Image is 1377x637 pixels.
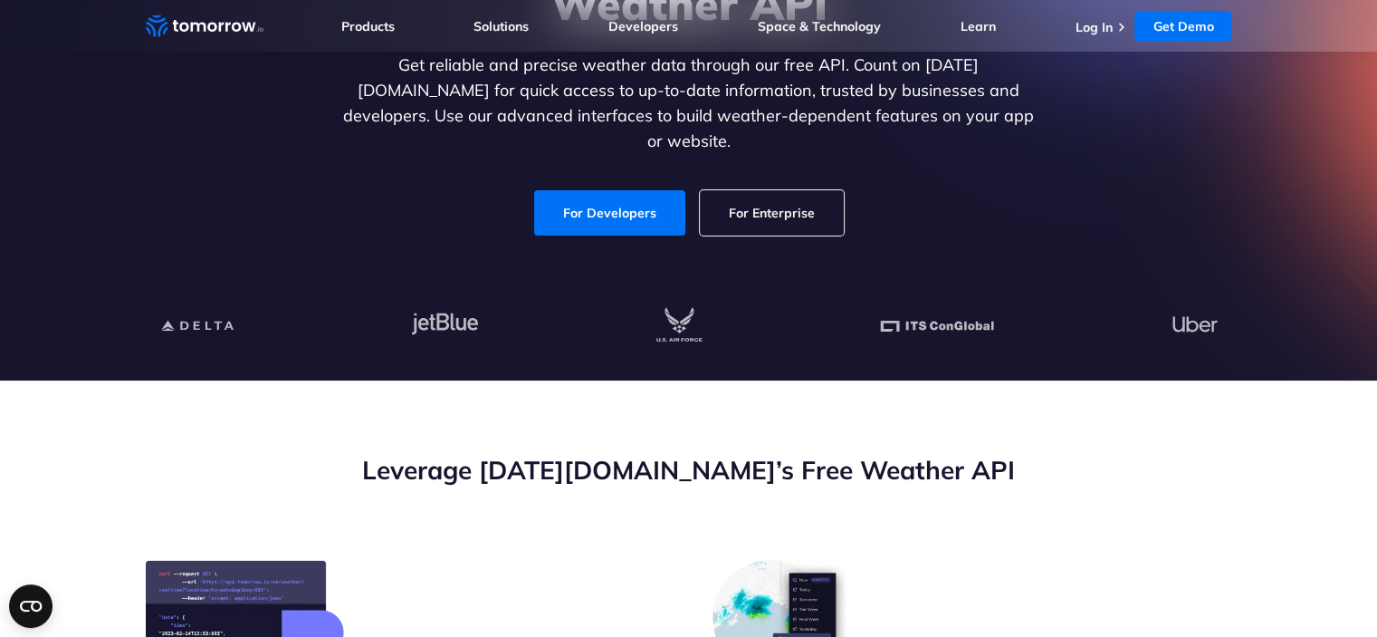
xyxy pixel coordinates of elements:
a: Space & Technology [758,18,881,34]
a: Developers [608,18,678,34]
a: Get Demo [1134,11,1231,42]
a: For Developers [534,190,685,236]
a: Home link [146,13,263,40]
a: Products [341,18,395,34]
a: For Enterprise [700,190,844,236]
a: Solutions [473,18,529,34]
p: Get reliable and precise weather data through our free API. Count on [DATE][DOMAIN_NAME] for quic... [339,53,1038,154]
h2: Leverage [DATE][DOMAIN_NAME]’s Free Weather API [146,453,1232,487]
a: Learn [961,18,996,34]
a: Log In [1075,19,1112,35]
button: Open CMP widget [9,584,53,628]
